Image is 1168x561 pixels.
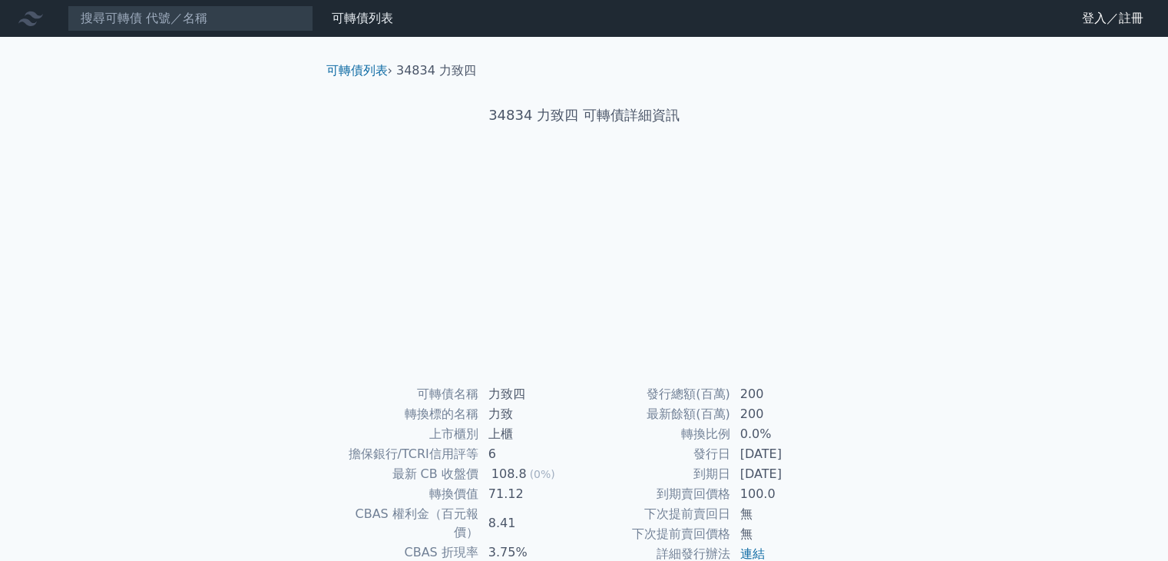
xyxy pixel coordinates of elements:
[584,464,731,484] td: 到期日
[396,61,476,80] li: 34834 力致四
[731,384,836,404] td: 200
[479,444,584,464] td: 6
[479,404,584,424] td: 力致
[584,504,731,524] td: 下次提前賣回日
[731,484,836,504] td: 100.0
[1070,6,1156,31] a: 登入／註冊
[731,404,836,424] td: 200
[333,464,479,484] td: 最新 CB 收盤價
[731,464,836,484] td: [DATE]
[584,404,731,424] td: 最新餘額(百萬)
[479,504,584,543] td: 8.41
[584,484,731,504] td: 到期賣回價格
[333,504,479,543] td: CBAS 權利金（百元報價）
[488,465,530,483] div: 108.8
[479,424,584,444] td: 上櫃
[731,444,836,464] td: [DATE]
[332,11,393,25] a: 可轉債列表
[731,504,836,524] td: 無
[326,61,392,80] li: ›
[731,424,836,444] td: 0.0%
[333,484,479,504] td: 轉換價值
[584,384,731,404] td: 發行總額(百萬)
[333,444,479,464] td: 擔保銀行/TCRI信用評等
[740,546,765,561] a: 連結
[68,5,313,32] input: 搜尋可轉債 代號／名稱
[314,105,855,126] h1: 34834 力致四 可轉債詳細資訊
[333,404,479,424] td: 轉換標的名稱
[326,63,388,78] a: 可轉債列表
[584,424,731,444] td: 轉換比例
[333,424,479,444] td: 上市櫃別
[584,524,731,544] td: 下次提前賣回價格
[479,384,584,404] td: 力致四
[530,468,555,480] span: (0%)
[333,384,479,404] td: 可轉債名稱
[731,524,836,544] td: 無
[479,484,584,504] td: 71.12
[584,444,731,464] td: 發行日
